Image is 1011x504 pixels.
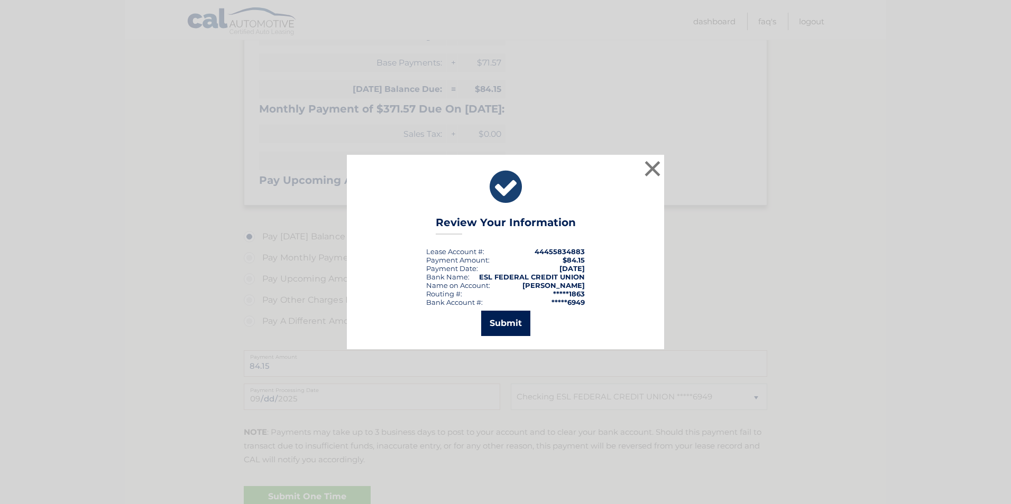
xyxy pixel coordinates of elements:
div: Lease Account #: [426,247,484,256]
h3: Review Your Information [436,216,576,235]
span: Payment Date [426,264,476,273]
button: Submit [481,311,530,336]
div: Payment Amount: [426,256,490,264]
strong: ESL FEDERAL CREDIT UNION [479,273,585,281]
div: : [426,264,478,273]
div: Name on Account: [426,281,490,290]
strong: [PERSON_NAME] [522,281,585,290]
div: Bank Account #: [426,298,483,306]
div: Bank Name: [426,273,470,281]
span: [DATE] [559,264,585,273]
div: Routing #: [426,290,462,298]
span: $84.15 [563,256,585,264]
strong: 44455834883 [535,247,585,256]
button: × [642,158,663,179]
